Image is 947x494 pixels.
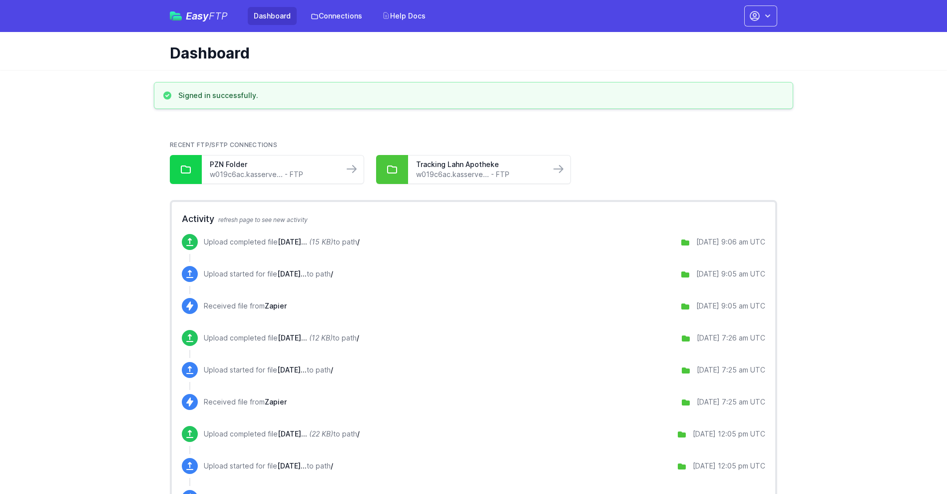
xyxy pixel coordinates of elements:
[693,429,765,439] div: [DATE] 12:05 pm UTC
[204,269,333,279] p: Upload started for file to path
[178,90,258,100] h3: Signed in successfully.
[693,461,765,471] div: [DATE] 12:05 pm UTC
[204,237,360,247] p: Upload completed file to path
[416,169,542,179] a: w019c6ac.kasserve... - FTP
[265,301,287,310] span: Zapier
[309,237,333,246] i: (15 KB)
[210,159,336,169] a: PZN Folder
[357,429,360,438] span: /
[697,397,765,407] div: [DATE] 7:25 am UTC
[696,269,765,279] div: [DATE] 9:05 am UTC
[204,429,360,439] p: Upload completed file to path
[376,7,432,25] a: Help Docs
[278,237,307,246] span: August 22 2025 09:04:48.csv
[278,333,307,342] span: August 21 2025 07:24:06.csv
[204,461,333,471] p: Upload started for file to path
[357,237,360,246] span: /
[204,397,287,407] p: Received file from
[357,333,359,342] span: /
[204,333,359,343] p: Upload completed file to path
[209,10,228,22] span: FTP
[278,429,307,438] span: August 18 2025 12:04:52.csv
[309,333,333,342] i: (12 KB)
[696,237,765,247] div: [DATE] 9:06 am UTC
[265,397,287,406] span: Zapier
[331,461,333,470] span: /
[210,169,336,179] a: w019c6ac.kasserve... - FTP
[277,461,307,470] span: August 18 2025 12:04:52.csv
[696,301,765,311] div: [DATE] 9:05 am UTC
[170,11,228,21] a: EasyFTP
[305,7,368,25] a: Connections
[204,365,333,375] p: Upload started for file to path
[277,365,307,374] span: August 21 2025 07:24:06.csv
[170,11,182,20] img: easyftp_logo.png
[331,269,333,278] span: /
[182,212,765,226] h2: Activity
[248,7,297,25] a: Dashboard
[170,44,769,62] h1: Dashboard
[697,365,765,375] div: [DATE] 7:25 am UTC
[186,11,228,21] span: Easy
[170,141,777,149] h2: Recent FTP/SFTP Connections
[416,159,542,169] a: Tracking Lahn Apotheke
[204,301,287,311] p: Received file from
[697,333,765,343] div: [DATE] 7:26 am UTC
[331,365,333,374] span: /
[309,429,333,438] i: (22 KB)
[277,269,307,278] span: August 22 2025 09:04:48.csv
[218,216,308,223] span: refresh page to see new activity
